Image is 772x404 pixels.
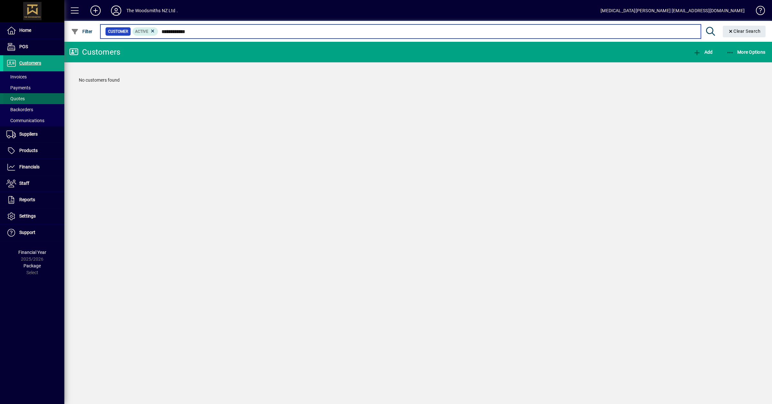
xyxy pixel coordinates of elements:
span: Settings [19,213,36,219]
div: The Woodsmiths NZ Ltd . [126,5,178,16]
span: Communications [6,118,44,123]
span: Financial Year [18,250,46,255]
a: Payments [3,82,64,93]
span: Suppliers [19,131,38,137]
a: Knowledge Base [751,1,764,22]
span: Invoices [6,74,27,79]
a: Backorders [3,104,64,115]
mat-chip: Activation Status: Active [133,27,158,36]
a: Quotes [3,93,64,104]
button: Profile [106,5,126,16]
a: Staff [3,175,64,192]
a: Support [3,225,64,241]
a: Home [3,22,64,39]
div: Customers [69,47,120,57]
a: Communications [3,115,64,126]
button: Add [692,46,714,58]
a: POS [3,39,64,55]
span: Staff [19,181,29,186]
span: Financials [19,164,40,169]
button: Add [85,5,106,16]
a: Reports [3,192,64,208]
span: POS [19,44,28,49]
span: Customers [19,60,41,66]
span: Package [23,263,41,268]
a: Invoices [3,71,64,82]
span: More Options [726,49,766,55]
span: Add [693,49,712,55]
span: Reports [19,197,35,202]
span: Clear Search [728,29,761,34]
span: Quotes [6,96,25,101]
span: Products [19,148,38,153]
span: Support [19,230,35,235]
button: Filter [69,26,94,37]
a: Suppliers [3,126,64,142]
div: No customers found [72,70,764,90]
span: Home [19,28,31,33]
button: More Options [725,46,767,58]
a: Settings [3,208,64,224]
a: Products [3,143,64,159]
span: Payments [6,85,31,90]
div: [MEDICAL_DATA][PERSON_NAME] [EMAIL_ADDRESS][DOMAIN_NAME] [601,5,745,16]
span: Active [135,29,148,34]
a: Financials [3,159,64,175]
span: Backorders [6,107,33,112]
button: Clear [723,26,766,37]
span: Filter [71,29,93,34]
span: Customer [108,28,128,35]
